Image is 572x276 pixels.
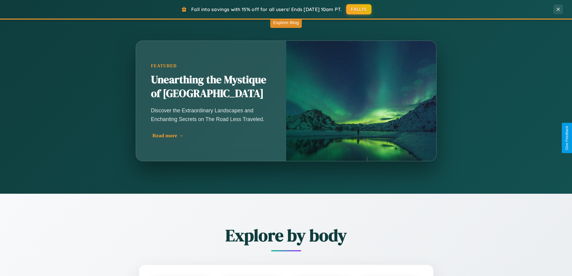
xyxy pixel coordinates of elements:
[151,73,271,101] h2: Unearthing the Mystique of [GEOGRAPHIC_DATA]
[151,106,271,123] p: Discover the Extraordinary Landscapes and Enchanting Secrets on The Road Less Traveled.
[565,126,569,150] div: Give Feedback
[106,224,466,247] h2: Explore by body
[151,63,271,68] div: Featured
[270,17,302,28] button: Explore Blog
[153,132,273,139] div: Read more →
[346,4,371,14] button: FALL15
[191,6,342,12] span: Fall into savings with 15% off for all users! Ends [DATE] 10am PT.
